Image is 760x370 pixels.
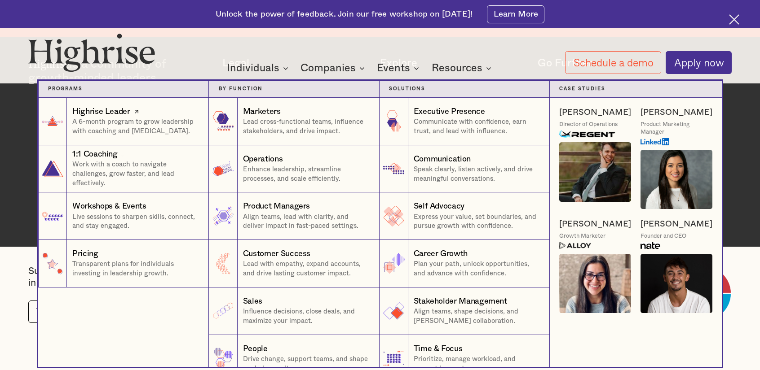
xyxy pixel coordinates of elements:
div: Product Managers [243,201,310,212]
p: Influence decisions, close deals, and maximize your impact. [243,307,370,326]
div: Sales [243,296,262,307]
a: OperationsEnhance leadership, streamline processes, and scale efficiently. [208,145,379,193]
div: Executive Presence [414,106,485,118]
a: Apply now [666,51,731,74]
div: Communication [414,154,471,165]
strong: by function [219,86,263,91]
p: Live sessions to sharpen skills, connect, and stay engaged. [72,213,199,231]
a: Self AdvocacyExpress your value, set boundaries, and pursue growth with confidence. [379,192,550,240]
div: Time & Focus [414,344,463,355]
strong: Programs [48,86,83,91]
a: PricingTransparent plans for individuals investing in leadership growth. [38,240,209,287]
p: Express your value, set boundaries, and pursue growth with confidence. [414,213,540,231]
strong: Case Studies [559,86,605,91]
p: A 6-month program to grow leadership with coaching and [MEDICAL_DATA]. [72,118,199,136]
a: MarketersLead cross-functional teams, influence stakeholders, and drive impact. [208,98,379,145]
div: Director of Operations [559,121,618,128]
p: Lead with empathy, expand accounts, and drive lasting customer impact. [243,260,370,278]
p: Align teams, shape decisions, and [PERSON_NAME] collaboration. [414,307,540,326]
a: [PERSON_NAME] [559,219,631,230]
form: current-footer-subscribe-form [28,300,266,323]
a: CommunicationSpeak clearly, listen actively, and drive meaningful conversations. [379,145,550,193]
a: [PERSON_NAME] [641,219,712,230]
a: Schedule a demo [565,51,661,74]
a: [PERSON_NAME] [559,107,631,118]
div: Product Marketing Manager [641,121,712,136]
div: 1:1 Coaching [72,149,118,160]
a: Customer SuccessLead with empathy, expand accounts, and drive lasting customer impact. [208,240,379,287]
nav: Individuals [110,61,650,366]
a: Workshops & EventsLive sessions to sharpen skills, connect, and stay engaged. [38,192,209,240]
div: Customer Success [243,248,310,260]
p: Lead cross-functional teams, influence stakeholders, and drive impact. [243,118,370,136]
div: Growth Marketer [559,232,605,240]
div: Pricing [72,248,98,260]
p: Transparent plans for individuals investing in leadership growth. [72,260,199,278]
a: Executive PresenceCommunicate with confidence, earn trust, and lead with influence. [379,98,550,145]
img: Cross icon [729,14,739,25]
div: Founder and CEO [641,232,686,240]
p: Work with a coach to navigate challenges, grow faster, and lead effectively. [72,160,199,188]
a: Stakeholder ManagementAlign teams, shape decisions, and [PERSON_NAME] collaboration. [379,287,550,335]
p: Communicate with confidence, earn trust, and lead with influence. [414,118,540,136]
a: Career GrowthPlan your path, unlock opportunities, and advance with confidence. [379,240,550,287]
a: 1:1 CoachingWork with a coach to navigate challenges, grow faster, and lead effectively. [38,145,209,193]
p: Align teams, lead with clarity, and deliver impact in fast-paced settings. [243,213,370,231]
div: Operations [243,154,283,165]
div: Workshops & Events [72,201,146,212]
div: Career Growth [414,248,468,260]
div: Self Advocacy [414,201,464,212]
input: Your e-mail [28,300,184,323]
p: Plan your path, unlock opportunities, and advance with confidence. [414,260,540,278]
div: Marketers [243,106,281,118]
a: [PERSON_NAME] [641,107,712,118]
a: Highrise LeaderA 6-month program to grow leadership with coaching and [MEDICAL_DATA]. [38,98,209,145]
div: Subscribe to Highrise updates for the latest in leveling up your career. [28,266,218,288]
img: Highrise logo [28,33,155,72]
a: Product ManagersAlign teams, lead with clarity, and deliver impact in fast-paced settings. [208,192,379,240]
div: People [243,344,268,355]
div: Stakeholder Management [414,296,507,307]
a: SalesInfluence decisions, close deals, and maximize your impact. [208,287,379,335]
strong: Solutions [389,86,425,91]
p: Enhance leadership, streamline processes, and scale efficiently. [243,165,370,183]
div: Unlock the power of feedback. Join our free workshop on [DATE]! [216,9,473,20]
div: Highrise Leader [72,106,130,118]
p: Speak clearly, listen actively, and drive meaningful conversations. [414,165,540,183]
a: Learn More [487,5,544,23]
